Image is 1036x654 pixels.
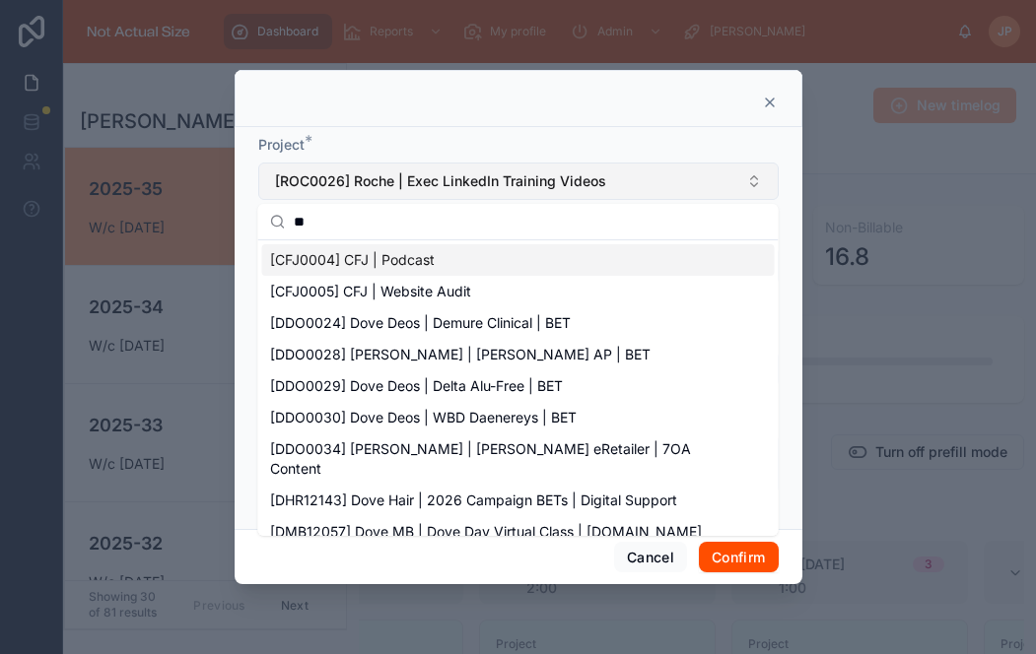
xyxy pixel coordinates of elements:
button: Cancel [614,542,687,573]
span: [DDO0034] [PERSON_NAME] | [PERSON_NAME] eRetailer | 7OA Content [270,439,743,479]
span: Project [258,136,305,153]
span: [CFJ0004] CFJ | Podcast [270,250,435,270]
button: Confirm [699,542,778,573]
div: Suggestions [258,240,779,536]
span: [DDO0029] Dove Deos | Delta Alu-Free | BET [270,376,563,396]
span: [DDO0028] [PERSON_NAME] | [PERSON_NAME] AP | BET [270,345,651,364]
span: [DDO0030] Dove Deos | WBD Daenereys | BET [270,408,577,427]
span: [DHR12143] Dove Hair | 2026 Campaign BETs | Digital Support [270,490,677,510]
span: [DMB12057] Dove MB | Dove Day Virtual Class | [DOMAIN_NAME] Content Creation [270,522,743,561]
span: [DDO0024] Dove Deos | Demure Clinical | BET [270,313,571,333]
button: Select Button [258,163,779,200]
span: [ROC0026] Roche | Exec LinkedIn Training Videos [275,171,606,191]
span: [CFJ0005] CFJ | Website Audit [270,282,471,301]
